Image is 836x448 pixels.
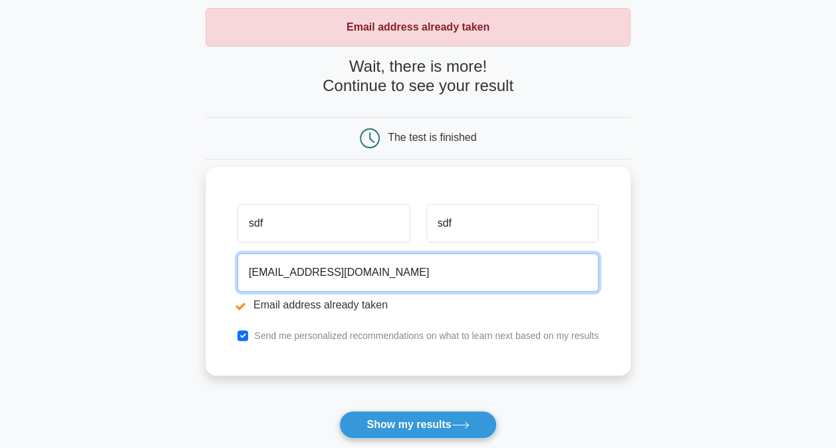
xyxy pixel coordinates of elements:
[206,57,630,96] h4: Wait, there is more! Continue to see your result
[237,253,599,292] input: Email
[347,21,489,33] strong: Email address already taken
[237,204,410,243] input: First name
[237,297,599,313] li: Email address already taken
[339,411,496,439] button: Show my results
[388,132,476,143] div: The test is finished
[426,204,599,243] input: Last name
[254,330,599,341] label: Send me personalized recommendations on what to learn next based on my results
